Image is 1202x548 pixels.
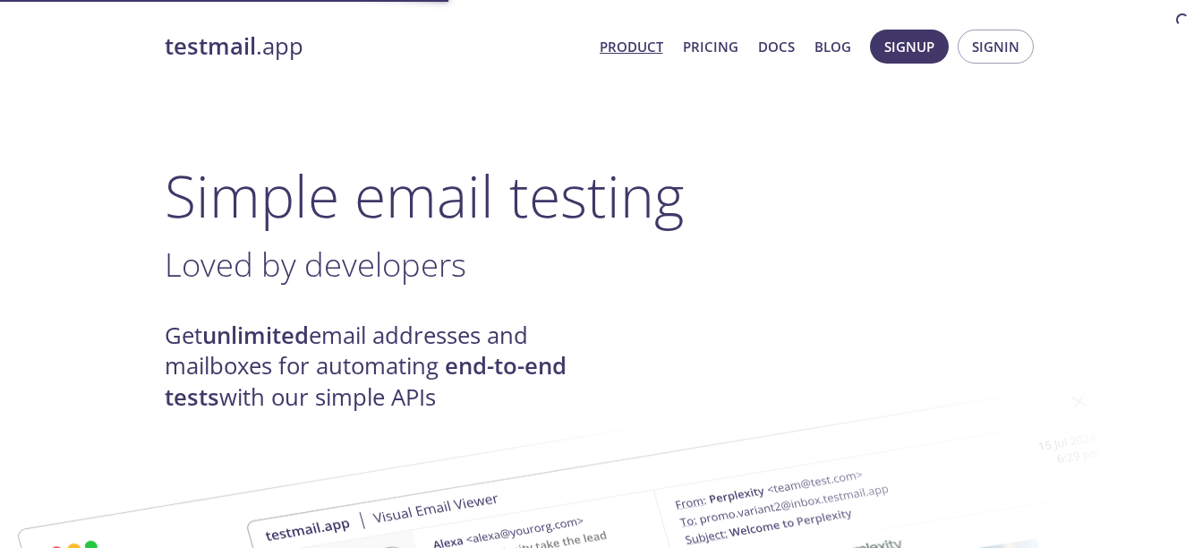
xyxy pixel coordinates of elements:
a: Blog [814,35,851,58]
a: Product [600,35,663,58]
span: Signin [972,35,1019,58]
a: Pricing [683,35,738,58]
strong: unlimited [202,320,309,351]
strong: end-to-end tests [165,350,567,412]
button: Signup [870,30,949,64]
a: Docs [758,35,795,58]
h4: Get email addresses and mailboxes for automating with our simple APIs [165,321,601,413]
span: Loved by developers [165,242,466,287]
strong: testmail [165,30,256,62]
a: testmail.app [165,31,585,62]
button: Signin [958,30,1034,64]
span: Signup [884,35,934,58]
h1: Simple email testing [165,161,1038,230]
